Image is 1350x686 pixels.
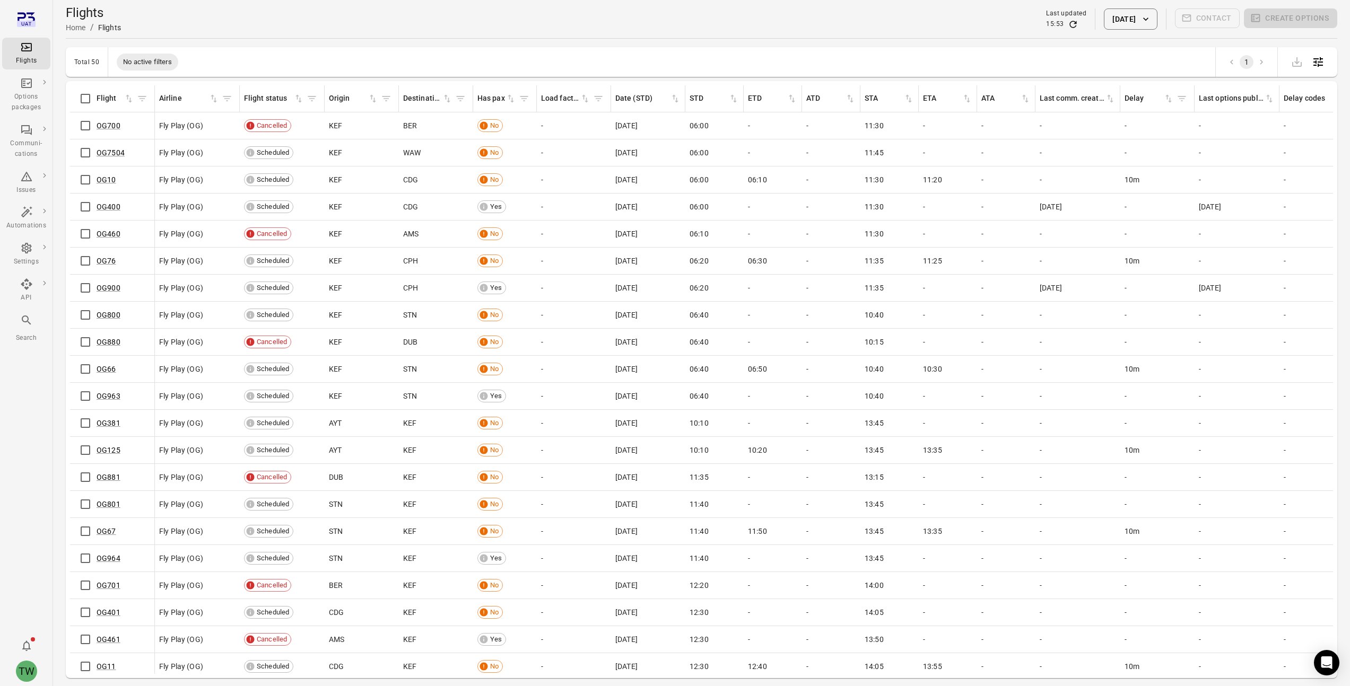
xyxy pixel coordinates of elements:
a: Flights [2,38,50,69]
div: Flights [6,56,46,66]
span: Please make a selection to export [1286,56,1308,66]
a: Communi-cations [2,120,50,163]
h1: Flights [66,4,121,21]
button: Search [2,311,50,346]
div: API [6,293,46,303]
button: page 1 [1240,55,1253,69]
span: Please make a selection to create an option package [1244,8,1337,30]
nav: pagination navigation [1224,55,1269,69]
span: Please make a selection to create communications [1175,8,1240,30]
button: Tony Wang [12,656,41,686]
button: Notifications [16,635,37,656]
button: Open table configuration [1308,51,1329,73]
a: Automations [2,203,50,234]
li: / [90,21,94,34]
div: Total 50 [74,58,99,66]
div: Open Intercom Messenger [1314,650,1339,675]
div: 15:53 [1046,19,1064,30]
a: Options packages [2,74,50,116]
div: Flights [98,22,121,33]
button: Refresh data [1068,19,1078,30]
a: Issues [2,167,50,199]
div: Last updated [1046,8,1086,19]
nav: Breadcrumbs [66,21,121,34]
span: No active filters [117,57,178,67]
div: Automations [6,221,46,231]
button: [DATE] [1104,8,1157,30]
div: Settings [6,257,46,267]
div: Search [6,333,46,344]
div: TW [16,661,37,682]
div: Options packages [6,92,46,113]
div: Communi-cations [6,138,46,160]
a: Settings [2,239,50,270]
a: Home [66,23,86,32]
div: Issues [6,185,46,196]
a: API [2,275,50,306]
